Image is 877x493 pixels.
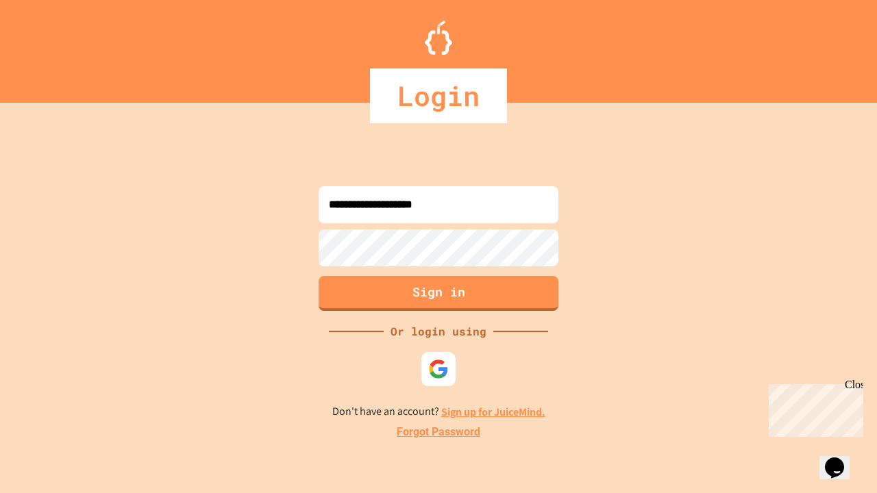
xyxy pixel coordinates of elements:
iframe: chat widget [819,438,863,479]
a: Forgot Password [397,424,480,440]
p: Don't have an account? [332,403,545,420]
div: Or login using [384,323,493,340]
div: Login [370,68,507,123]
iframe: chat widget [763,379,863,437]
div: Chat with us now!Close [5,5,95,87]
img: google-icon.svg [428,359,449,379]
a: Sign up for JuiceMind. [441,405,545,419]
img: Logo.svg [425,21,452,55]
button: Sign in [319,276,558,311]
